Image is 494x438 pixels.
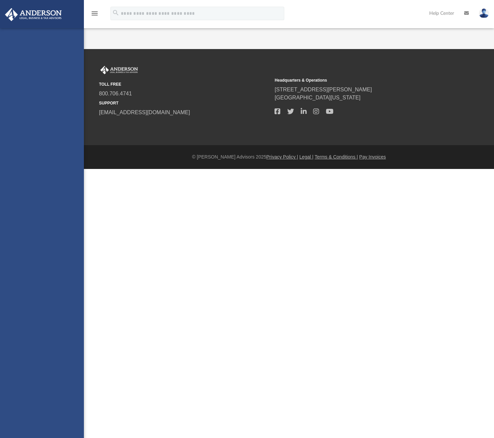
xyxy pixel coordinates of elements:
[359,154,386,160] a: Pay Invoices
[99,109,190,115] a: [EMAIL_ADDRESS][DOMAIN_NAME]
[84,154,494,161] div: © [PERSON_NAME] Advisors 2025
[99,91,132,96] a: 800.706.4741
[315,154,358,160] a: Terms & Conditions |
[99,100,270,106] small: SUPPORT
[299,154,313,160] a: Legal |
[275,77,445,83] small: Headquarters & Operations
[91,9,99,17] i: menu
[112,9,119,16] i: search
[3,8,64,21] img: Anderson Advisors Platinum Portal
[275,95,360,100] a: [GEOGRAPHIC_DATA][US_STATE]
[99,66,139,75] img: Anderson Advisors Platinum Portal
[266,154,298,160] a: Privacy Policy |
[91,13,99,17] a: menu
[275,87,372,92] a: [STREET_ADDRESS][PERSON_NAME]
[99,81,270,87] small: TOLL FREE
[479,8,489,18] img: User Pic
